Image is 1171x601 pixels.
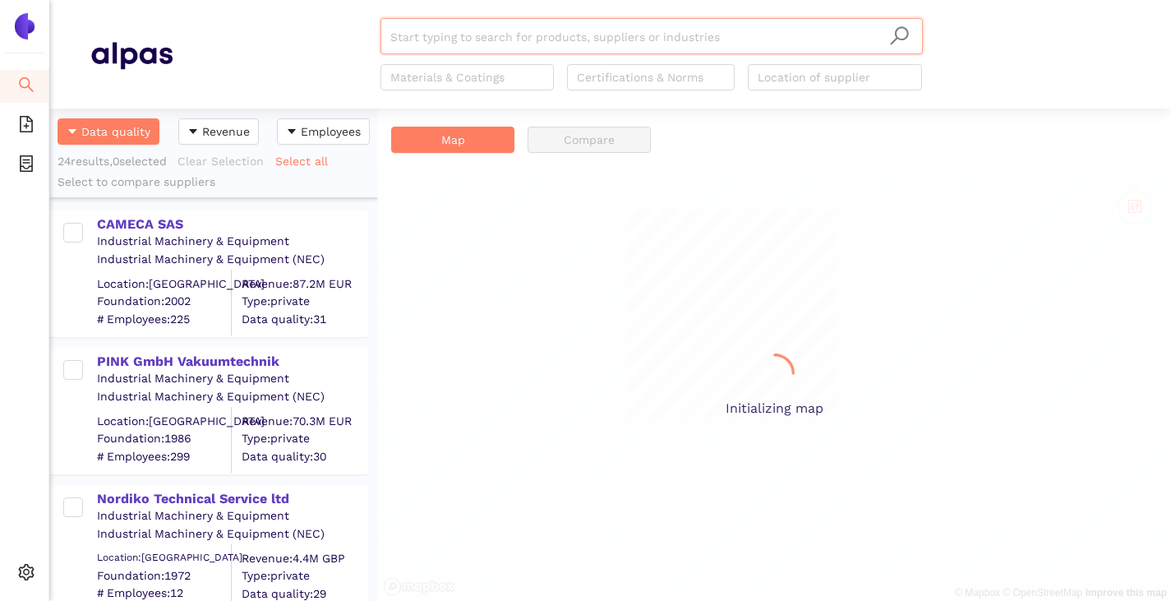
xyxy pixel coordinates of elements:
span: Foundation: 1972 [97,567,231,584]
span: Foundation: 1986 [97,431,231,447]
div: Select to compare suppliers [58,174,370,191]
span: search [889,25,910,46]
span: container [18,150,35,183]
span: caret-down [187,126,199,139]
button: Clear Selection [177,148,274,174]
span: # Employees: 225 [97,311,231,327]
div: Initializing map [378,171,1171,601]
span: setting [18,558,35,591]
button: caret-downRevenue [178,118,259,145]
span: Data quality: 30 [242,448,367,465]
div: Industrial Machinery & Equipment (NEC) [97,389,367,405]
span: Revenue [202,123,250,141]
span: Type: private [242,568,367,585]
span: Select all [275,152,328,170]
div: CAMECA SAS [97,215,367,233]
span: caret-down [286,126,297,139]
button: caret-downData quality [58,118,159,145]
img: Homepage [90,35,173,76]
img: Logo [12,13,38,39]
div: Industrial Machinery & Equipment [97,233,367,250]
div: Nordiko Technical Service ltd [97,490,367,508]
div: Industrial Machinery & Equipment (NEC) [97,526,367,543]
span: Data quality [81,123,150,141]
span: Type: private [242,294,367,310]
span: Type: private [242,431,367,447]
button: caret-downEmployees [277,118,370,145]
span: Foundation: 2002 [97,294,231,310]
div: Location: [GEOGRAPHIC_DATA] [97,413,231,429]
div: Revenue: 70.3M EUR [242,413,367,429]
span: 24 results, 0 selected [58,155,167,168]
span: Data quality: 31 [242,311,367,327]
span: Map [441,131,465,149]
button: Map [391,127,514,153]
span: search [18,71,35,104]
span: caret-down [67,126,78,139]
div: Revenue: 87.2M EUR [242,275,367,292]
div: Industrial Machinery & Equipment [97,371,367,387]
div: Industrial Machinery & Equipment (NEC) [97,252,367,268]
span: # Employees: 299 [97,448,231,465]
div: Location: [GEOGRAPHIC_DATA] [97,550,231,564]
div: Location: [GEOGRAPHIC_DATA] [97,275,231,292]
div: Industrial Machinery & Equipment [97,508,367,525]
div: Revenue: 4.4M GBP [242,550,367,566]
span: Employees [301,123,361,141]
button: Select all [274,148,339,174]
span: file-add [18,110,35,143]
div: PINK GmbH Vakuumtechnik [97,353,367,371]
span: loading [747,346,802,401]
